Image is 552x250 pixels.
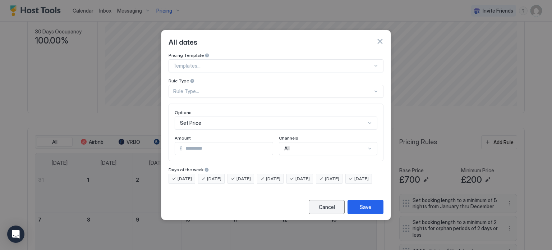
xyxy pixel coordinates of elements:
[325,176,339,182] span: [DATE]
[175,110,192,115] span: Options
[207,176,221,182] span: [DATE]
[279,135,298,141] span: Channels
[169,78,189,83] span: Rule Type
[354,176,369,182] span: [DATE]
[175,135,191,141] span: Amount
[309,200,345,214] button: Cancel
[319,203,335,211] div: Cancel
[266,176,280,182] span: [DATE]
[360,203,371,211] div: Save
[180,120,201,126] span: Set Price
[236,176,251,182] span: [DATE]
[169,36,197,47] span: All dates
[295,176,310,182] span: [DATE]
[284,145,290,152] span: All
[179,145,183,152] span: £
[183,142,273,155] input: Input Field
[169,167,203,172] span: Days of the week
[7,226,24,243] div: Open Intercom Messenger
[178,176,192,182] span: [DATE]
[169,53,204,58] span: Pricing Template
[173,88,373,95] div: Rule Type...
[348,200,383,214] button: Save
